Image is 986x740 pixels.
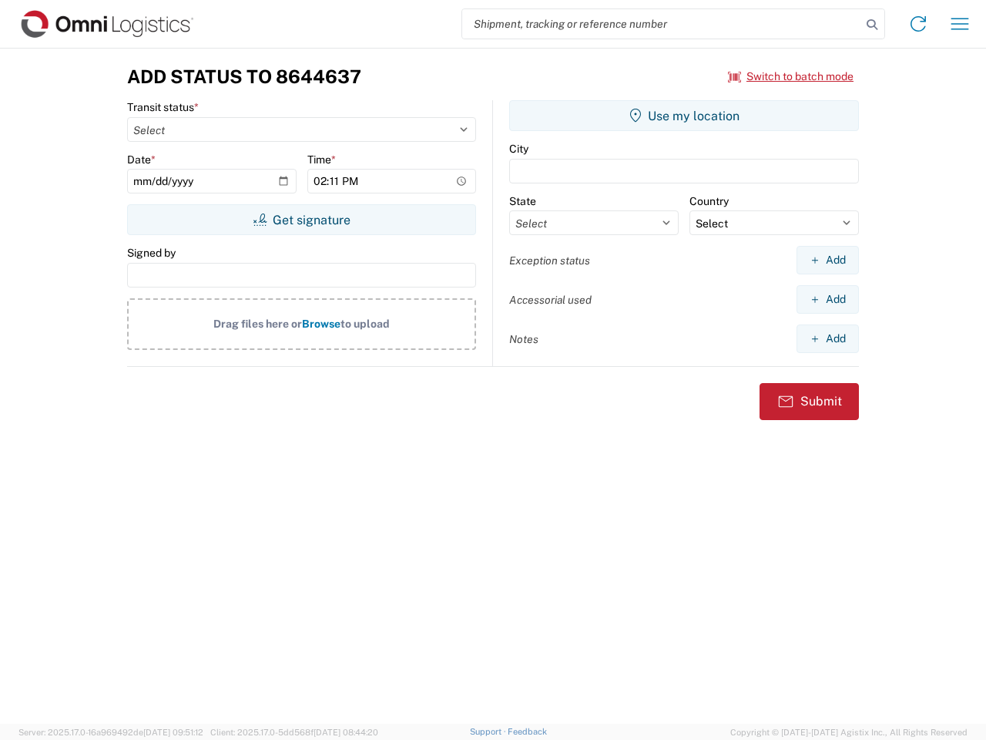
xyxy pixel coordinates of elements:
[730,725,968,739] span: Copyright © [DATE]-[DATE] Agistix Inc., All Rights Reserved
[307,153,336,166] label: Time
[127,246,176,260] label: Signed by
[509,194,536,208] label: State
[127,153,156,166] label: Date
[509,142,528,156] label: City
[728,64,854,89] button: Switch to batch mode
[127,204,476,235] button: Get signature
[127,100,199,114] label: Transit status
[689,194,729,208] label: Country
[18,728,203,737] span: Server: 2025.17.0-16a969492de
[509,293,592,307] label: Accessorial used
[127,66,361,88] h3: Add Status to 8644637
[509,254,590,267] label: Exception status
[797,246,859,274] button: Add
[509,332,538,346] label: Notes
[340,318,390,330] span: to upload
[210,728,378,737] span: Client: 2025.17.0-5dd568f
[508,727,547,736] a: Feedback
[143,728,203,737] span: [DATE] 09:51:12
[213,318,302,330] span: Drag files here or
[797,285,859,314] button: Add
[314,728,378,737] span: [DATE] 08:44:20
[470,727,508,736] a: Support
[797,325,859,353] button: Add
[760,383,859,420] button: Submit
[302,318,340,330] span: Browse
[462,9,861,39] input: Shipment, tracking or reference number
[509,100,859,131] button: Use my location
